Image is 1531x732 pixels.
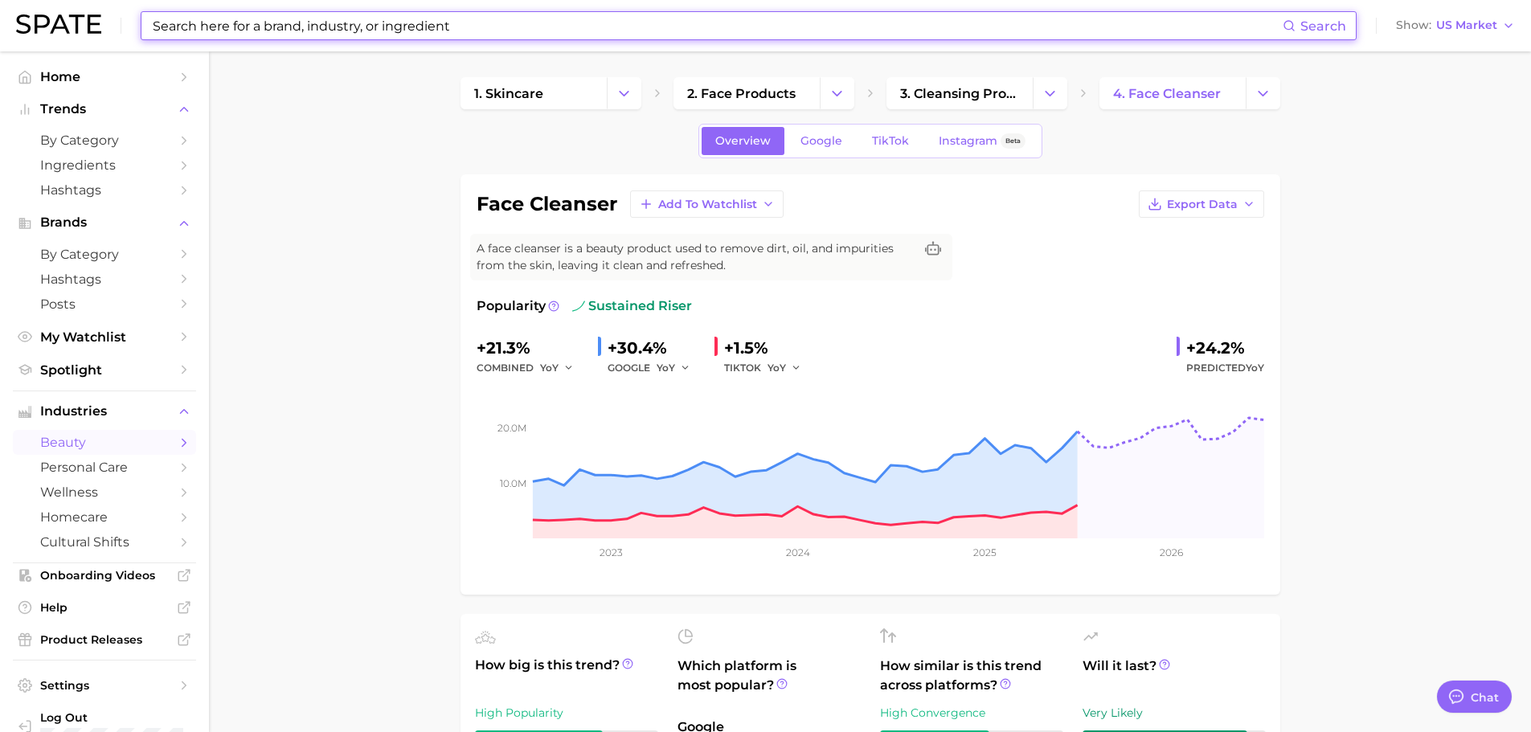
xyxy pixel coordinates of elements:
[40,568,169,583] span: Onboarding Videos
[925,127,1039,155] a: InstagramBeta
[40,534,169,550] span: cultural shifts
[40,710,204,725] span: Log Out
[1396,21,1431,30] span: Show
[40,69,169,84] span: Home
[13,267,196,292] a: Hashtags
[768,358,802,378] button: YoY
[477,358,585,378] div: combined
[1392,15,1519,36] button: ShowUS Market
[658,198,757,211] span: Add to Watchlist
[608,335,702,361] div: +30.4%
[40,362,169,378] span: Spotlight
[40,182,169,198] span: Hashtags
[13,358,196,382] a: Spotlight
[886,77,1033,109] a: 3. cleansing products
[13,128,196,153] a: by Category
[1139,190,1264,218] button: Export Data
[13,153,196,178] a: Ingredients
[475,656,658,695] span: How big is this trend?
[1246,77,1280,109] button: Change Category
[13,399,196,423] button: Industries
[13,64,196,89] a: Home
[607,77,641,109] button: Change Category
[13,673,196,697] a: Settings
[880,656,1063,695] span: How similar is this trend across platforms?
[477,194,617,214] h1: face cleanser
[724,335,813,361] div: +1.5%
[13,530,196,554] a: cultural shifts
[40,460,169,475] span: personal care
[1005,134,1021,148] span: Beta
[1113,86,1221,101] span: 4. face cleanser
[540,358,575,378] button: YoY
[13,430,196,455] a: beauty
[40,102,169,117] span: Trends
[657,361,675,374] span: YoY
[40,215,169,230] span: Brands
[40,600,169,615] span: Help
[13,325,196,350] a: My Watchlist
[40,247,169,262] span: by Category
[673,77,820,109] a: 2. face products
[13,97,196,121] button: Trends
[973,546,997,558] tspan: 2025
[1083,656,1266,695] span: Will it last?
[477,335,585,361] div: +21.3%
[787,127,856,155] a: Google
[599,546,622,558] tspan: 2023
[1033,77,1067,109] button: Change Category
[474,86,543,101] span: 1. skincare
[1167,198,1238,211] span: Export Data
[13,595,196,620] a: Help
[939,134,997,148] span: Instagram
[40,485,169,500] span: wellness
[858,127,923,155] a: TikTok
[872,134,909,148] span: TikTok
[1186,335,1264,361] div: +24.2%
[40,329,169,345] span: My Watchlist
[40,296,169,312] span: Posts
[1083,703,1266,722] div: Very Likely
[13,628,196,652] a: Product Releases
[715,134,771,148] span: Overview
[40,678,169,693] span: Settings
[40,509,169,525] span: homecare
[13,563,196,587] a: Onboarding Videos
[477,296,546,316] span: Popularity
[1160,546,1183,558] tspan: 2026
[1436,21,1497,30] span: US Market
[40,272,169,287] span: Hashtags
[540,361,559,374] span: YoY
[820,77,854,109] button: Change Category
[572,296,692,316] span: sustained riser
[40,157,169,173] span: Ingredients
[800,134,842,148] span: Google
[475,703,658,722] div: High Popularity
[461,77,607,109] a: 1. skincare
[40,632,169,647] span: Product Releases
[1300,18,1346,34] span: Search
[687,86,796,101] span: 2. face products
[657,358,691,378] button: YoY
[13,292,196,317] a: Posts
[608,358,702,378] div: GOOGLE
[1186,358,1264,378] span: Predicted
[572,300,585,313] img: sustained riser
[477,240,914,274] span: A face cleanser is a beauty product used to remove dirt, oil, and impurities from the skin, leavi...
[724,358,813,378] div: TIKTOK
[40,435,169,450] span: beauty
[880,703,1063,722] div: High Convergence
[768,361,786,374] span: YoY
[785,546,809,558] tspan: 2024
[1246,362,1264,374] span: YoY
[13,480,196,505] a: wellness
[16,14,101,34] img: SPATE
[151,12,1283,39] input: Search here for a brand, industry, or ingredient
[40,404,169,419] span: Industries
[702,127,784,155] a: Overview
[1099,77,1246,109] a: 4. face cleanser
[13,178,196,202] a: Hashtags
[13,242,196,267] a: by Category
[13,505,196,530] a: homecare
[13,455,196,480] a: personal care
